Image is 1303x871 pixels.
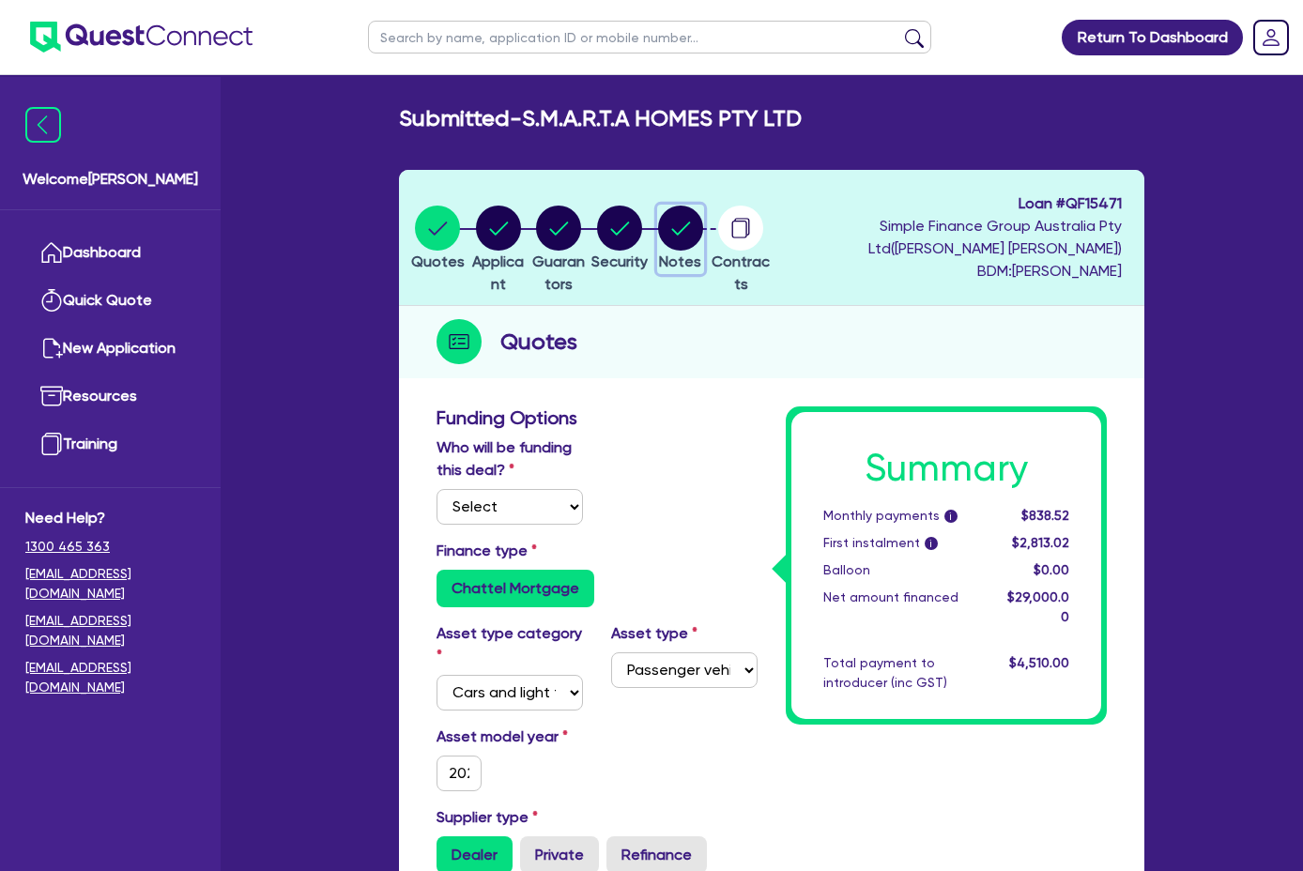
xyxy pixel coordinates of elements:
img: new-application [40,337,63,359]
label: Asset model year [422,726,597,748]
tcxspan: Call 1300 465 363 via 3CX [25,539,110,554]
a: Dashboard [25,229,195,277]
span: BDM: [PERSON_NAME] [776,260,1122,283]
a: [EMAIL_ADDRESS][DOMAIN_NAME] [25,611,195,650]
a: Dropdown toggle [1247,13,1295,62]
a: Return To Dashboard [1062,20,1243,55]
img: quest-connect-logo-blue [30,22,253,53]
span: $29,000.00 [1007,589,1069,624]
label: Asset type category [437,622,583,667]
button: Quotes [410,205,466,274]
button: Security [590,205,649,274]
img: icon-menu-close [25,107,61,143]
a: [EMAIL_ADDRESS][DOMAIN_NAME] [25,564,195,604]
h3: Funding Options [437,406,758,429]
span: Contracts [712,252,770,293]
div: Monthly payments [809,506,992,526]
img: training [40,433,63,455]
h1: Summary [823,446,1069,491]
button: Guarantors [529,205,590,297]
a: New Application [25,325,195,373]
span: Applicant [472,252,524,293]
a: Resources [25,373,195,420]
button: Notes [657,205,704,274]
span: Simple Finance Group Australia Pty Ltd ( [PERSON_NAME] [PERSON_NAME] ) [868,217,1122,257]
img: step-icon [437,319,482,364]
img: resources [40,385,63,407]
img: quick-quote [40,289,63,312]
label: Asset type [611,622,697,645]
span: i [944,510,958,523]
h2: Quotes [500,325,577,359]
span: Need Help? [25,507,195,529]
span: Loan # QF15471 [776,192,1122,215]
input: Search by name, application ID or mobile number... [368,21,931,53]
a: Training [25,420,195,468]
a: [EMAIL_ADDRESS][DOMAIN_NAME] [25,658,195,697]
span: i [925,537,938,550]
label: Finance type [437,540,537,562]
h2: Submitted - S.M.A.R.T.A HOMES PTY LTD [399,105,802,132]
div: Net amount financed [809,588,992,627]
span: $4,510.00 [1009,655,1069,670]
span: Welcome [PERSON_NAME] [23,168,198,191]
span: Notes [659,252,701,270]
button: Applicant [468,205,529,297]
span: $2,813.02 [1012,535,1069,550]
span: $838.52 [1021,508,1069,523]
button: Contracts [711,205,772,297]
label: Supplier type [437,806,538,829]
div: First instalment [809,533,992,553]
span: Quotes [411,252,465,270]
span: Security [591,252,648,270]
a: Quick Quote [25,277,195,325]
span: $0.00 [1034,562,1069,577]
label: Who will be funding this deal? [437,436,583,481]
span: Guarantors [532,252,585,293]
div: Total payment to introducer (inc GST) [809,653,992,693]
div: Balloon [809,560,992,580]
label: Chattel Mortgage [437,570,594,607]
